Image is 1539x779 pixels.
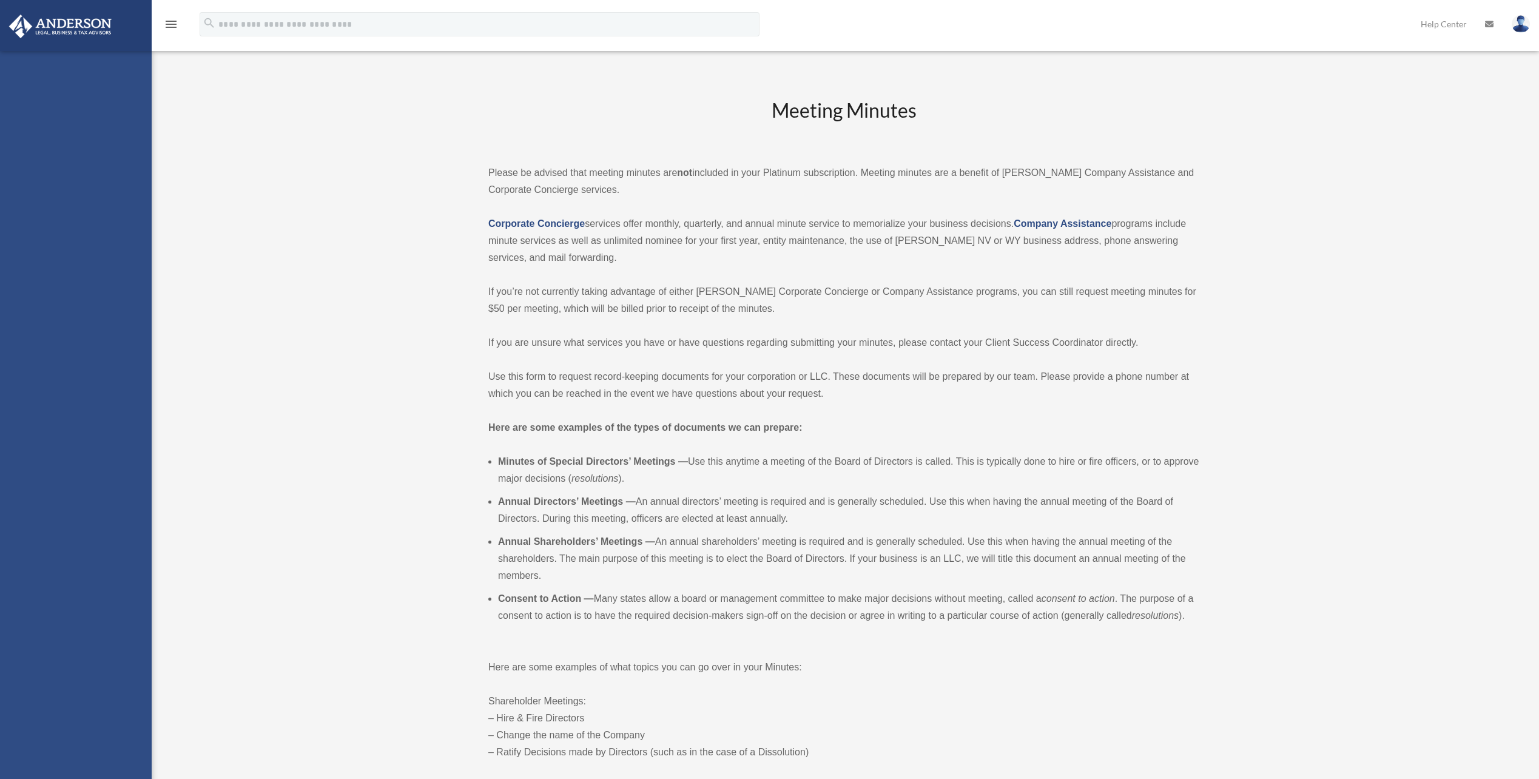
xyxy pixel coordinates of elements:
[1042,593,1086,604] em: consent to
[498,456,688,467] b: Minutes of Special Directors’ Meetings —
[498,493,1199,527] li: An annual directors’ meeting is required and is generally scheduled. Use this when having the ann...
[498,536,655,547] b: Annual Shareholders’ Meetings —
[488,334,1199,351] p: If you are unsure what services you have or have questions regarding submitting your minutes, ple...
[488,422,803,433] strong: Here are some examples of the types of documents we can prepare:
[488,283,1199,317] p: If you’re not currently taking advantage of either [PERSON_NAME] Corporate Concierge or Company A...
[164,17,178,32] i: menu
[498,533,1199,584] li: An annual shareholders’ meeting is required and is generally scheduled. Use this when having the ...
[488,368,1199,402] p: Use this form to request record-keeping documents for your corporation or LLC. These documents wi...
[498,496,636,507] b: Annual Directors’ Meetings —
[164,21,178,32] a: menu
[571,473,618,484] em: resolutions
[498,453,1199,487] li: Use this anytime a meeting of the Board of Directors is called. This is typically done to hire or...
[488,659,1199,676] p: Here are some examples of what topics you can go over in your Minutes:
[488,97,1199,147] h2: Meeting Minutes
[498,590,1199,624] li: Many states allow a board or management committee to make major decisions without meeting, called...
[1089,593,1115,604] em: action
[1512,15,1530,33] img: User Pic
[1014,218,1111,229] a: Company Assistance
[1132,610,1179,621] em: resolutions
[488,164,1199,198] p: Please be advised that meeting minutes are included in your Platinum subscription. Meeting minute...
[5,15,115,38] img: Anderson Advisors Platinum Portal
[498,593,594,604] b: Consent to Action —
[488,218,585,229] a: Corporate Concierge
[677,167,692,178] strong: not
[488,693,1199,761] p: Shareholder Meetings: – Hire & Fire Directors – Change the name of the Company – Ratify Decisions...
[203,16,216,30] i: search
[488,215,1199,266] p: services offer monthly, quarterly, and annual minute service to memorialize your business decisio...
